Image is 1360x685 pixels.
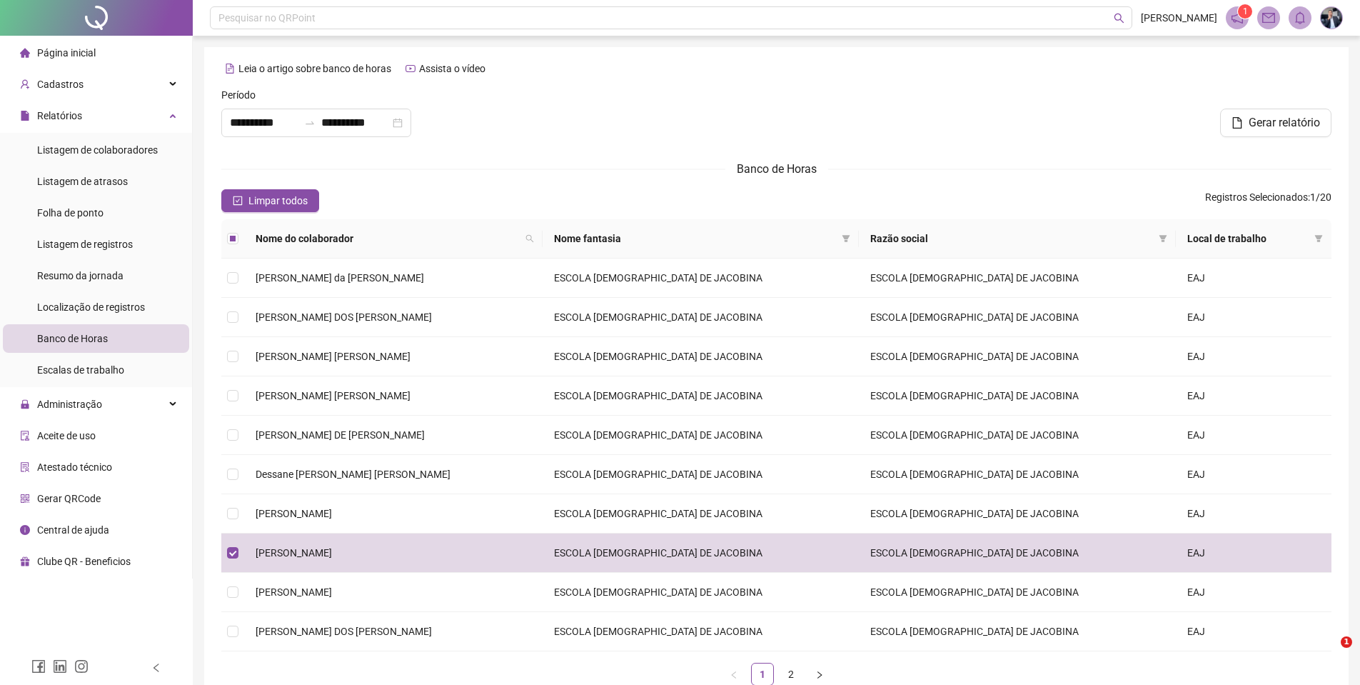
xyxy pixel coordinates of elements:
[1176,416,1331,455] td: EAJ
[304,117,316,129] span: to
[37,270,124,281] span: Resumo da jornada
[543,455,860,494] td: ESCOLA [DEMOGRAPHIC_DATA] DE JACOBINA
[31,659,46,674] span: facebook
[53,659,67,674] span: linkedin
[1249,114,1320,131] span: Gerar relatório
[1341,636,1352,648] span: 1
[870,231,1153,246] span: Razão social
[1141,10,1217,26] span: [PERSON_NAME]
[543,494,860,534] td: ESCOLA [DEMOGRAPHIC_DATA] DE JACOBINA
[256,351,410,362] span: [PERSON_NAME] [PERSON_NAME]
[1238,4,1252,19] sup: 1
[1205,191,1308,203] span: Registros Selecionados
[37,430,96,441] span: Aceite de uso
[543,573,860,612] td: ESCOLA [DEMOGRAPHIC_DATA] DE JACOBINA
[859,534,1176,573] td: ESCOLA [DEMOGRAPHIC_DATA] DE JACOBINA
[20,556,30,566] span: gift
[1176,376,1331,416] td: EAJ
[1176,455,1331,494] td: EAJ
[256,429,425,441] span: [PERSON_NAME] DE [PERSON_NAME]
[37,239,133,250] span: Listagem de registros
[406,64,415,74] span: youtube
[37,556,131,567] span: Clube QR - Beneficios
[419,63,485,74] span: Assista o vídeo
[543,298,860,337] td: ESCOLA [DEMOGRAPHIC_DATA] DE JACOBINA
[1220,109,1331,137] button: Gerar relatório
[256,626,432,637] span: [PERSON_NAME] DOS [PERSON_NAME]
[37,207,104,219] span: Folha de ponto
[225,64,235,74] span: file-text
[1262,11,1275,24] span: mail
[20,525,30,535] span: info-circle
[1176,259,1331,298] td: EAJ
[37,524,109,536] span: Central de ajuda
[859,455,1176,494] td: ESCOLA [DEMOGRAPHIC_DATA] DE JACOBINA
[523,228,537,249] span: search
[37,301,145,313] span: Localização de registros
[1231,117,1243,129] span: file
[859,573,1176,612] td: ESCOLA [DEMOGRAPHIC_DATA] DE JACOBINA
[543,534,860,573] td: ESCOLA [DEMOGRAPHIC_DATA] DE JACOBINA
[1231,11,1244,24] span: notification
[74,659,89,674] span: instagram
[233,196,243,206] span: check-square
[543,337,860,376] td: ESCOLA [DEMOGRAPHIC_DATA] DE JACOBINA
[256,231,520,246] span: Nome do colaborador
[221,189,319,212] button: Limpar todos
[1176,337,1331,376] td: EAJ
[815,671,824,679] span: right
[151,663,161,673] span: left
[1176,298,1331,337] td: EAJ
[37,461,112,473] span: Atestado técnico
[37,79,84,90] span: Cadastros
[543,612,860,651] td: ESCOLA [DEMOGRAPHIC_DATA] DE JACOBINA
[1176,612,1331,651] td: EAJ
[256,547,332,559] span: [PERSON_NAME]
[20,79,30,89] span: user-add
[839,228,853,249] span: filter
[20,462,30,472] span: solution
[543,259,860,298] td: ESCOLA [DEMOGRAPHIC_DATA] DE JACOBINA
[20,494,30,504] span: qrcode
[37,364,124,376] span: Escalas de trabalho
[543,376,860,416] td: ESCOLA [DEMOGRAPHIC_DATA] DE JACOBINA
[20,48,30,58] span: home
[37,399,102,410] span: Administração
[238,63,391,74] span: Leia o artigo sobre banco de horas
[859,376,1176,416] td: ESCOLA [DEMOGRAPHIC_DATA] DE JACOBINA
[1314,234,1323,243] span: filter
[37,493,101,504] span: Gerar QRCode
[1176,573,1331,612] td: EAJ
[543,416,860,455] td: ESCOLA [DEMOGRAPHIC_DATA] DE JACOBINA
[1311,228,1326,249] span: filter
[1176,534,1331,573] td: EAJ
[1311,636,1346,671] iframe: Intercom live chat
[20,399,30,409] span: lock
[37,110,82,121] span: Relatórios
[256,469,450,480] span: Dessane [PERSON_NAME] [PERSON_NAME]
[37,144,158,156] span: Listagem de colaboradores
[1156,228,1170,249] span: filter
[1294,11,1306,24] span: bell
[842,234,850,243] span: filter
[256,390,410,401] span: [PERSON_NAME] [PERSON_NAME]
[1159,234,1167,243] span: filter
[780,664,802,685] a: 2
[525,234,534,243] span: search
[859,416,1176,455] td: ESCOLA [DEMOGRAPHIC_DATA] DE JACOBINA
[20,431,30,441] span: audit
[248,193,308,209] span: Limpar todos
[859,298,1176,337] td: ESCOLA [DEMOGRAPHIC_DATA] DE JACOBINA
[221,87,256,103] span: Período
[859,337,1176,376] td: ESCOLA [DEMOGRAPHIC_DATA] DE JACOBINA
[1176,494,1331,534] td: EAJ
[859,494,1176,534] td: ESCOLA [DEMOGRAPHIC_DATA] DE JACOBINA
[554,231,837,246] span: Nome fantasia
[37,47,96,59] span: Página inicial
[256,586,332,598] span: [PERSON_NAME]
[1321,7,1342,29] img: 49910
[20,111,30,121] span: file
[1187,231,1309,246] span: Local de trabalho
[737,162,817,176] span: Banco de Horas
[37,176,128,187] span: Listagem de atrasos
